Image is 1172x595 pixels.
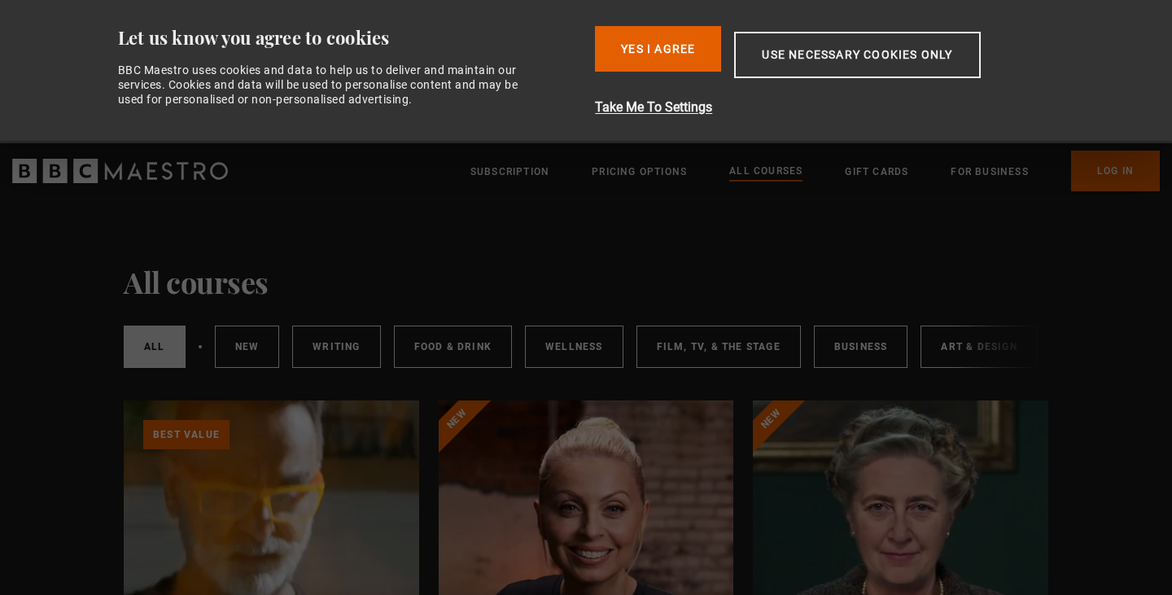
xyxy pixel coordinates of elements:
a: All Courses [729,163,802,181]
div: Let us know you agree to cookies [118,26,583,50]
a: Pricing Options [592,164,687,180]
h1: All courses [124,265,269,299]
a: Subscription [470,164,549,180]
a: New [215,326,280,368]
a: Writing [292,326,380,368]
nav: Primary [470,151,1160,191]
a: Art & Design [921,326,1037,368]
a: Film, TV, & The Stage [636,326,801,368]
a: Food & Drink [394,326,512,368]
a: All [124,326,186,368]
a: Log In [1071,151,1160,191]
button: Yes I Agree [595,26,721,72]
svg: BBC Maestro [12,159,228,183]
button: Take Me To Settings [595,98,1066,117]
a: Wellness [525,326,623,368]
a: For business [951,164,1028,180]
a: Business [814,326,908,368]
a: Gift Cards [845,164,908,180]
p: Best value [143,420,230,449]
div: BBC Maestro uses cookies and data to help us to deliver and maintain our services. Cookies and da... [118,63,536,107]
button: Use necessary cookies only [734,32,980,78]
